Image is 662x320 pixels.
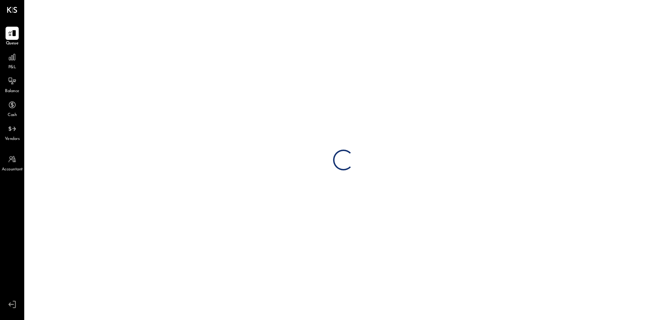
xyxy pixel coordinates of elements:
span: Vendors [5,136,20,142]
a: Cash [0,98,24,118]
a: P&L [0,51,24,71]
a: Accountant [0,153,24,173]
span: Accountant [2,167,23,173]
span: Queue [6,41,19,47]
span: P&L [8,64,16,71]
a: Queue [0,27,24,47]
a: Vendors [0,122,24,142]
span: Balance [5,88,19,95]
a: Balance [0,74,24,95]
span: Cash [8,112,17,118]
